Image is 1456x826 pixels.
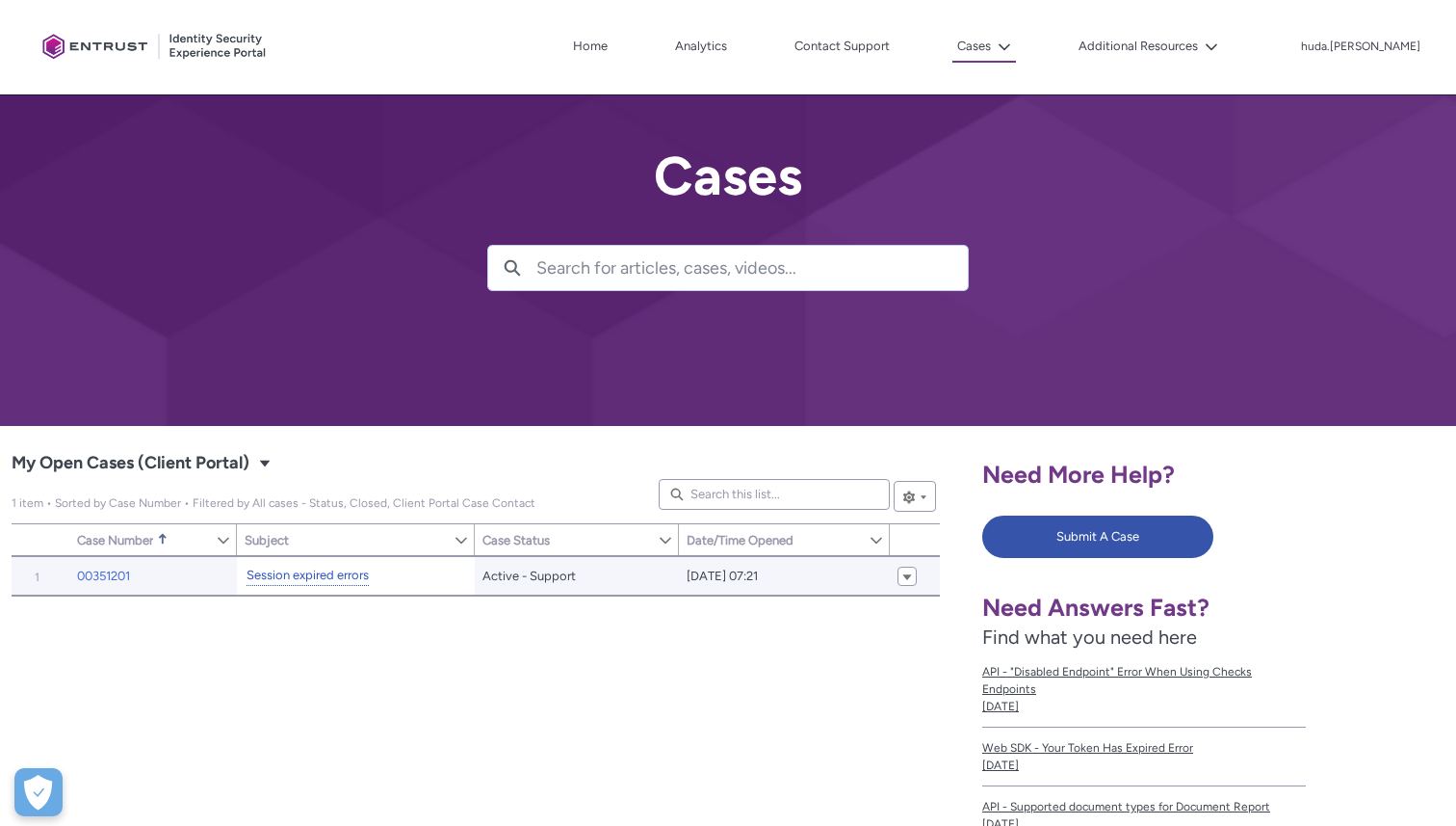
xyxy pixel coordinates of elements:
span: My Open Cases (Client Portal) [12,448,249,479]
a: Session expired errors [247,566,369,586]
lightning-formatted-date-time: [DATE] [982,700,1019,713]
span: API - "Disabled Endpoint" Error When Using Checks Endpoints [982,663,1306,698]
span: Need More Help? [982,460,1175,489]
h1: Need Answers Fast? [982,593,1306,623]
span: Web SDK - Your Token Has Expired Error [982,739,1306,757]
lightning-formatted-date-time: [DATE] [982,759,1019,772]
input: Search for articles, cases, videos... [536,246,968,290]
span: API - Supported document types for Document Report [982,798,1306,815]
button: Open Preferences [14,768,63,816]
a: Analytics, opens in new tab [670,32,732,61]
button: Additional Resources [1074,32,1223,61]
a: Case Number [69,524,216,555]
button: Select a List View: Cases [253,451,276,474]
span: Find what you need here [982,626,1197,649]
a: Contact Support [790,32,895,61]
button: Search [488,246,536,290]
a: API - "Disabled Endpoint" Error When Using Checks Endpoints[DATE] [982,652,1306,728]
a: Home [568,32,612,61]
button: Submit A Case [982,516,1213,558]
a: 00351201 [77,567,130,586]
div: Cookie Preferences [14,768,63,816]
button: Cases [952,32,1016,63]
h2: Cases [487,147,969,206]
p: huda.[PERSON_NAME] [1301,40,1420,54]
button: List View Controls [894,481,936,512]
span: My Open Cases (Client Portal) [12,496,535,510]
a: Web SDK - Your Token Has Expired Error[DATE] [982,728,1306,786]
a: Subject [237,524,454,555]
span: [DATE] 07:21 [687,567,758,586]
span: Active - Support [482,567,576,586]
a: Date/Time Opened [679,524,869,555]
input: Search this list... [659,479,890,510]
span: Case Number [77,533,153,547]
a: Case Status [475,524,658,555]
button: User Profile huda.feroz [1300,36,1421,55]
iframe: Qualified Messenger [1113,380,1456,826]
